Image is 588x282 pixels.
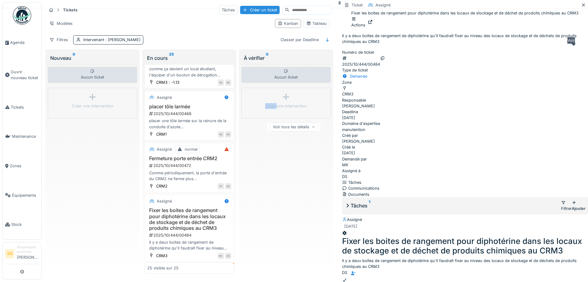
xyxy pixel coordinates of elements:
div: Filtrer [561,200,572,211]
div: Voir tous les détails [270,122,318,131]
span: Agenda [10,40,39,45]
strong: Tickets [61,7,80,13]
div: Tâches [345,202,561,209]
div: Actions [351,16,365,28]
a: Stock [3,210,41,239]
div: DS [342,174,347,180]
span: Équipements [12,192,39,198]
div: Intervenant [83,37,141,43]
div: Il y a deux boites de rangement de diphotérine qu'il faudrait fixer au niveau des locaux de stock... [147,239,231,251]
h3: Fixer les boites de rangement pour diphotérine dans les locaux de stockage et de déchet de produi... [147,207,231,231]
div: 25 visible sur 25 [147,265,179,271]
div: Responsable [342,97,588,103]
div: normal [185,146,198,152]
div: placer une tôle larmée sur la rainure de la conduite d'azote [PERSON_NAME] a une tôle sur la lign... [147,118,231,129]
span: Ouvrir nouveau ticket [11,69,39,81]
h3: Fermeture porte entrée CRM2 [147,156,231,161]
div: Aucun ticket [48,67,137,83]
div: Assigné [157,95,172,100]
p: Il y a deux boites de rangement de diphotérine qu'il faudrait fixer au niveau des locaux de stock... [342,33,588,44]
div: Demande [350,73,367,79]
div: [DATE] [342,115,355,121]
div: Assigné [157,146,172,152]
div: MK [342,162,349,168]
div: [PERSON_NAME] [342,97,588,109]
div: Documents [342,191,588,197]
a: Maintenance [3,122,41,151]
div: DS [342,270,347,276]
div: À vérifier [244,54,328,62]
div: Créé le [342,144,588,150]
div: Créer une intervention [72,103,113,109]
a: Zones [3,151,41,181]
sup: 0 [73,54,75,62]
h3: Fixer les boites de rangement pour diphotérine dans les locaux de stockage et de déchet de produi... [342,236,588,255]
div: Ajouter [572,200,586,211]
div: Fixer les boites de rangement pour diphotérine dans les locaux de stockage et de déchet de produi... [351,10,579,28]
sup: 25 [169,54,174,62]
div: BB [225,183,231,189]
div: Assigné [375,2,390,8]
div: Il y a deux boites de rangement de diphotérine qu'il faudrait fixer au niveau des locaux de stock... [342,258,588,269]
div: BB [218,131,224,137]
sup: 0 [266,54,269,62]
div: 2025/10/444/00484 [342,61,380,67]
div: comme ça devient un local étudiant, l'équiper d'un bouton de dérogation comme pour les salles de ... [147,66,231,78]
a: Agenda [3,28,41,57]
div: Numéro de ticket [342,49,588,55]
div: PP [218,183,224,189]
div: Aucun ticket [241,67,331,83]
div: Kanban [278,21,298,26]
div: Tâches [342,180,588,185]
div: Classer par Deadline [278,35,322,44]
div: Assigné à [342,168,588,174]
div: BB [225,79,231,86]
div: Créer une intervention [265,103,307,109]
div: BB [225,253,231,259]
a: DS Responsable technicien[PERSON_NAME] [5,245,39,264]
div: CRM2 [156,183,168,189]
div: BB [225,131,231,137]
div: Voir [567,37,575,44]
div: Assigné [157,198,172,204]
span: Maintenance [12,133,39,139]
div: 2025/10/444/00472 [149,163,231,168]
div: [DATE] [344,223,357,229]
li: DS [5,249,14,258]
div: En cours [147,54,232,62]
div: CRM1 [156,131,167,137]
img: Badge_color-CXgf-gQk.svg [13,6,31,25]
div: Domaine d'expertise [342,121,588,126]
div: BB [218,79,224,86]
div: Assigné [342,217,588,222]
a: Équipements [3,181,41,210]
span: Zones [10,163,39,169]
div: Créé par [342,133,588,138]
div: Responsable technicien [17,245,39,254]
div: Zone [342,79,588,85]
div: Tâches [219,6,238,14]
h3: placer tôle larmée [147,104,231,110]
div: [DATE] [342,150,355,156]
li: [PERSON_NAME] [17,245,39,263]
a: Tickets [3,93,41,122]
div: CRM3 [156,253,168,259]
div: Créer un ticket [240,6,280,14]
span: Tickets [11,104,39,110]
div: CRM3 : -1.13 [156,79,179,85]
div: Communications [342,185,588,191]
div: Demandé par [342,156,588,162]
div: Ticket [352,2,363,8]
a: Ouvrir nouveau ticket [3,57,41,93]
div: 2025/10/444/00468 [149,111,231,117]
div: MK [218,253,224,259]
sup: 1 [369,202,370,209]
div: Tableau [306,21,327,26]
div: CRM3 [342,91,353,97]
div: manutention [342,121,588,132]
span: : [PERSON_NAME] [104,37,141,42]
div: Nouveau [50,54,135,62]
div: Filtres [47,35,71,44]
div: Deadline [342,109,588,115]
div: Modèles [47,19,75,28]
